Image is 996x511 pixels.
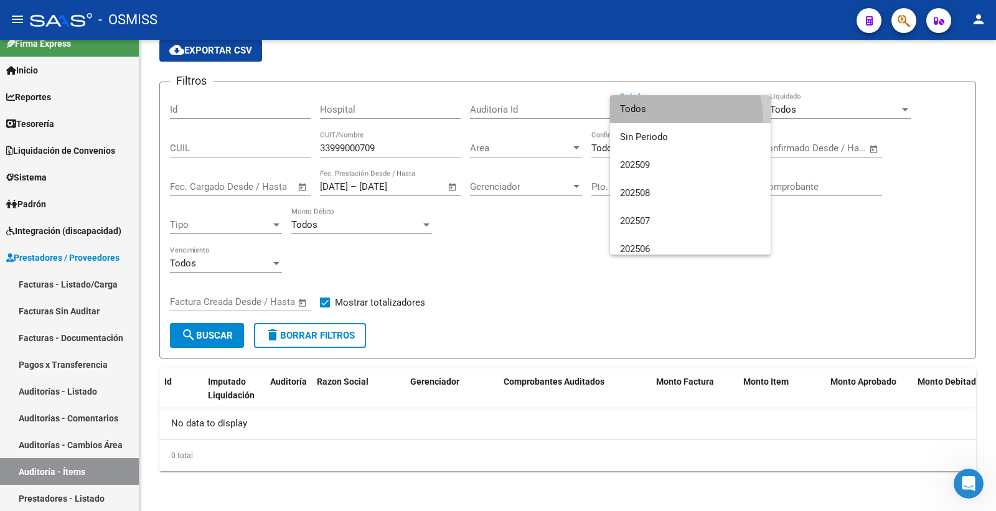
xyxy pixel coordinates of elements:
span: 202508 [620,179,761,207]
span: Todos [620,95,761,123]
span: Sin Periodo [620,123,761,151]
span: 202506 [620,235,761,263]
iframe: Intercom live chat [954,469,984,499]
span: 202509 [620,151,761,179]
span: 202507 [620,207,761,235]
